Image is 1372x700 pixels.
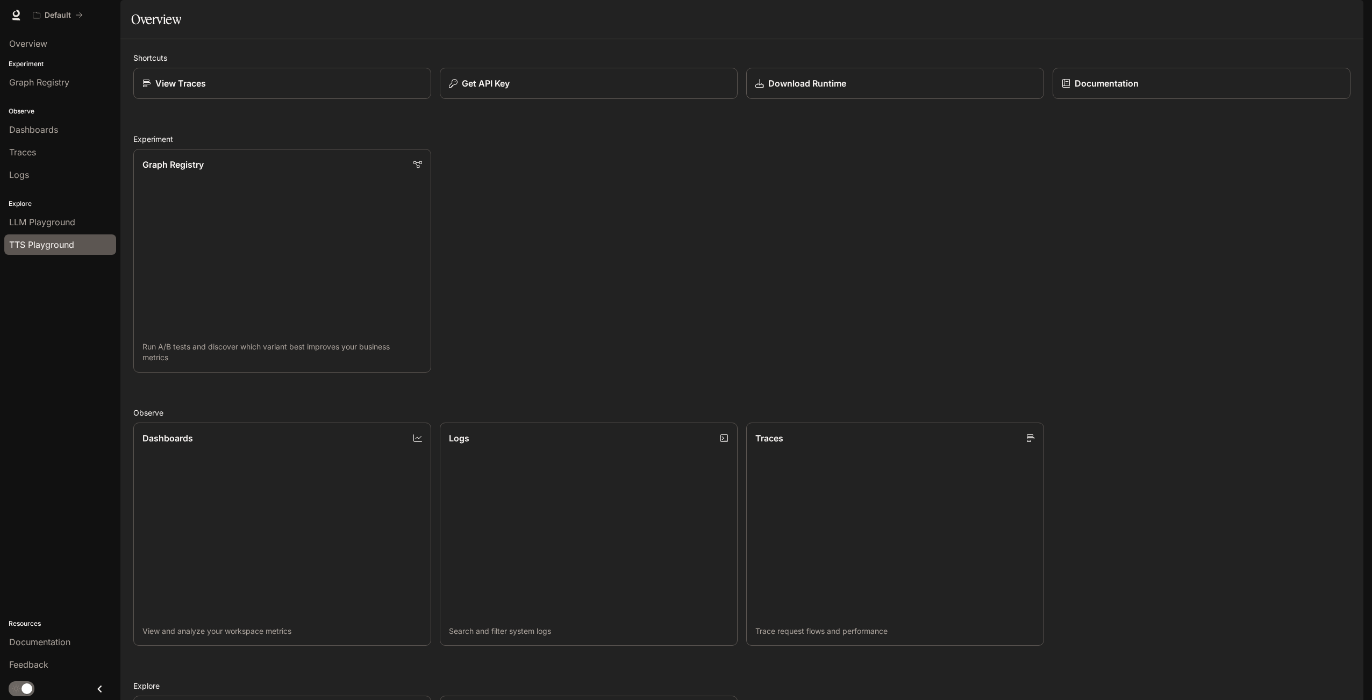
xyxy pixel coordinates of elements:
a: DashboardsView and analyze your workspace metrics [133,423,431,646]
p: Dashboards [142,432,193,445]
p: Trace request flows and performance [755,626,1035,637]
p: Logs [449,432,469,445]
p: Traces [755,432,783,445]
p: Run A/B tests and discover which variant best improves your business metrics [142,341,422,363]
a: Documentation [1053,68,1350,99]
a: Graph RegistryRun A/B tests and discover which variant best improves your business metrics [133,149,431,373]
a: TracesTrace request flows and performance [746,423,1044,646]
p: View Traces [155,77,206,90]
h2: Shortcuts [133,52,1350,63]
h1: Overview [131,9,181,30]
p: Search and filter system logs [449,626,728,637]
a: LogsSearch and filter system logs [440,423,738,646]
p: Default [45,11,71,20]
p: Documentation [1075,77,1139,90]
h2: Explore [133,680,1350,691]
p: View and analyze your workspace metrics [142,626,422,637]
a: Download Runtime [746,68,1044,99]
p: Download Runtime [768,77,846,90]
button: Get API Key [440,68,738,99]
p: Graph Registry [142,158,204,171]
button: All workspaces [28,4,88,26]
h2: Experiment [133,133,1350,145]
p: Get API Key [462,77,510,90]
h2: Observe [133,407,1350,418]
a: View Traces [133,68,431,99]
